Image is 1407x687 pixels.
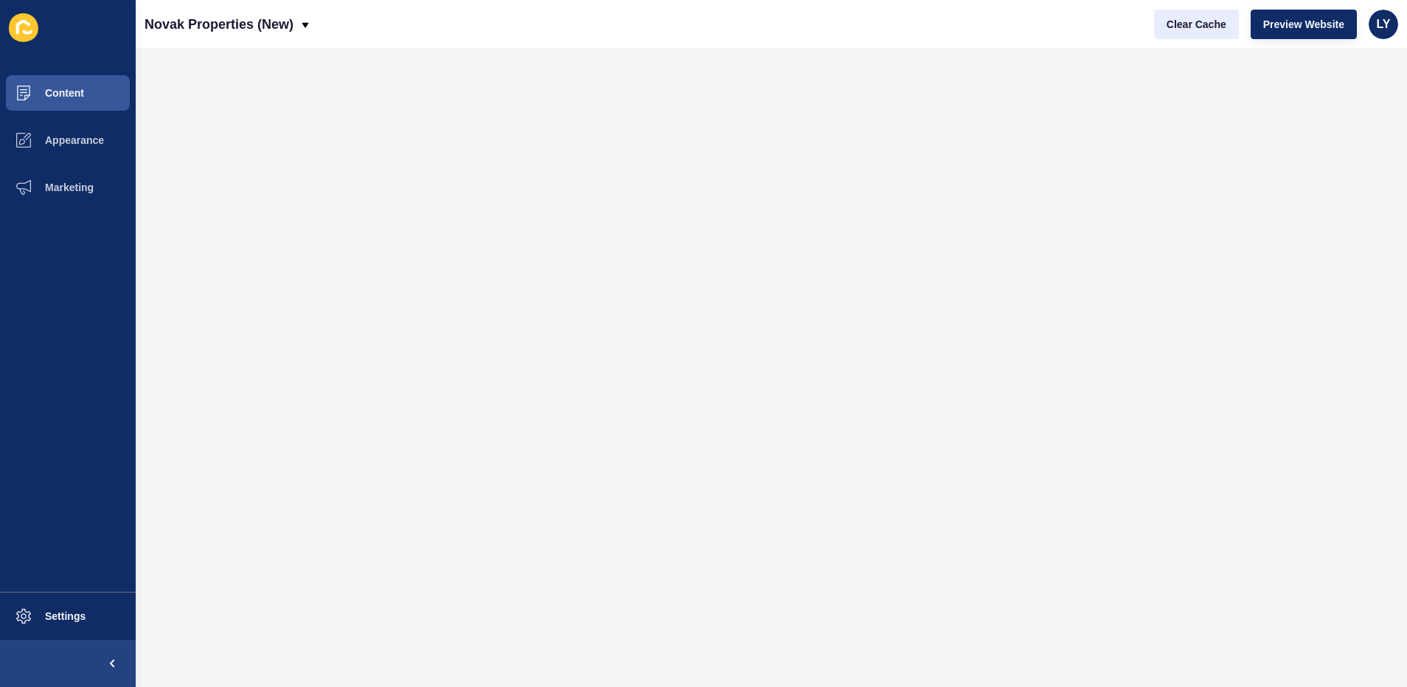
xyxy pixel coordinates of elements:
p: Novak Properties (New) [145,6,293,43]
button: Clear Cache [1154,10,1239,39]
button: Preview Website [1251,10,1357,39]
span: Clear Cache [1167,17,1226,32]
span: Preview Website [1263,17,1344,32]
span: LY [1377,17,1391,32]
